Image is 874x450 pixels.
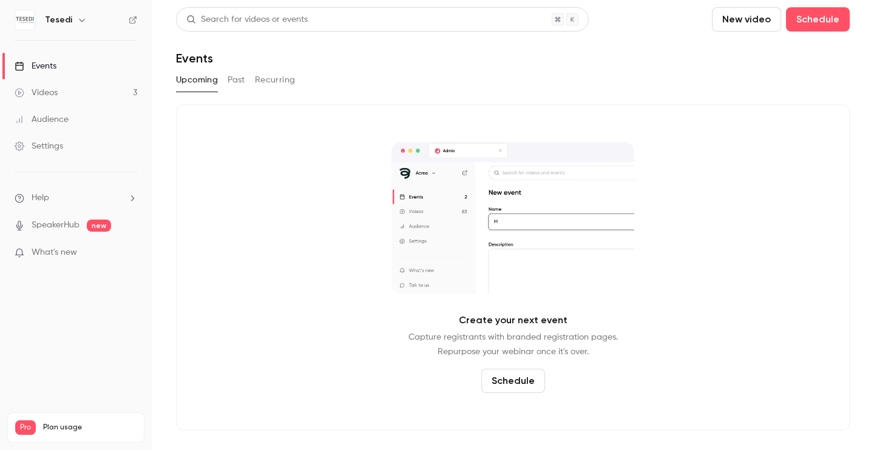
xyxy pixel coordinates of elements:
p: Capture registrants with branded registration pages. Repurpose your webinar once it's over. [408,330,618,359]
button: Schedule [481,369,545,393]
span: Plan usage [43,423,137,432]
span: What's new [32,246,77,259]
span: Help [32,192,49,204]
button: Upcoming [176,70,218,90]
div: Videos [15,87,58,99]
a: SpeakerHub [32,219,80,232]
li: help-dropdown-opener [15,192,137,204]
img: Tesedi [15,10,35,30]
h1: Events [176,51,213,65]
div: Settings [15,140,63,152]
p: Create your next event [459,313,567,327]
div: Events [15,60,56,72]
div: Audience [15,113,69,126]
span: new [87,220,111,232]
button: Past [228,70,245,90]
h6: Tesedi [45,14,72,26]
iframe: Noticeable Trigger [123,247,137,258]
span: Pro [15,420,36,435]
div: Search for videos or events [186,13,308,26]
button: Recurring [255,70,296,90]
button: Schedule [786,7,850,32]
button: New video [712,7,781,32]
